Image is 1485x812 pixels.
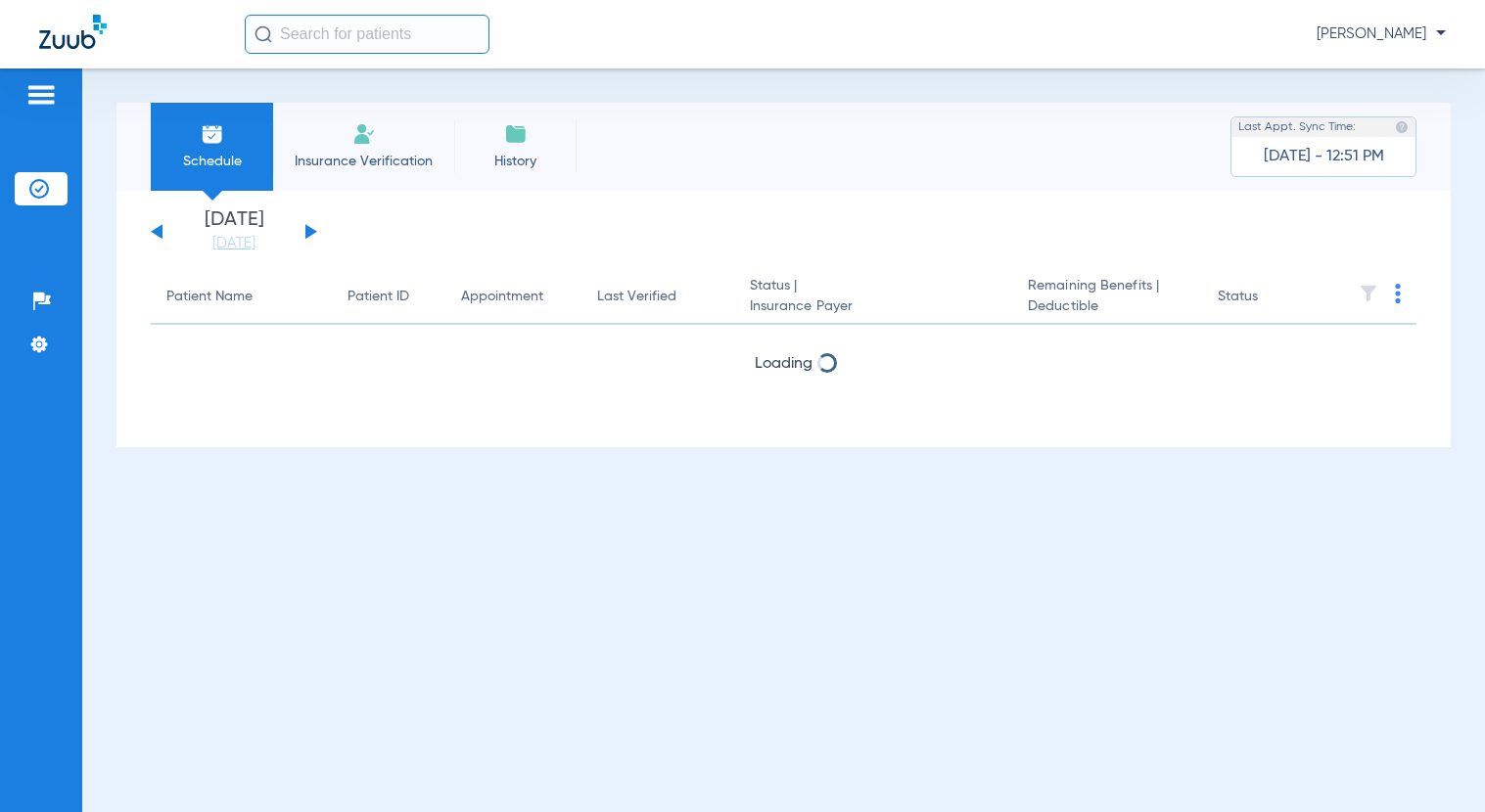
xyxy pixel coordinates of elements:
img: History [504,122,528,146]
img: Search Icon [255,25,272,43]
div: Last Verified [597,287,718,307]
img: group-dot-blue.svg [1395,284,1401,303]
th: Remaining Benefits | [1012,270,1202,325]
div: Appointment [461,287,543,307]
div: Appointment [461,287,566,307]
div: Patient ID [348,287,409,307]
img: Manual Insurance Verification [352,122,376,146]
div: Patient Name [166,287,253,307]
div: Patient ID [348,287,430,307]
div: Patient Name [166,287,316,307]
th: Status [1202,270,1334,325]
a: [DATE] [175,234,293,253]
span: History [469,152,562,171]
img: filter.svg [1359,284,1378,303]
span: Loading [755,356,812,372]
div: Last Verified [597,287,676,307]
li: [DATE] [175,210,293,253]
span: Last Appt. Sync Time: [1238,117,1356,137]
img: hamburger-icon [25,83,57,107]
span: Deductible [1028,296,1186,317]
span: Insurance Payer [750,296,997,317]
th: Status | [734,270,1012,325]
img: last sync help info [1395,120,1409,134]
img: Zuub Logo [39,15,107,49]
span: Schedule [165,152,258,171]
img: Schedule [201,122,224,146]
input: Search for patients [245,15,489,54]
span: [PERSON_NAME] [1317,24,1446,44]
span: [DATE] - 12:51 PM [1264,147,1384,166]
span: Insurance Verification [288,152,440,171]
